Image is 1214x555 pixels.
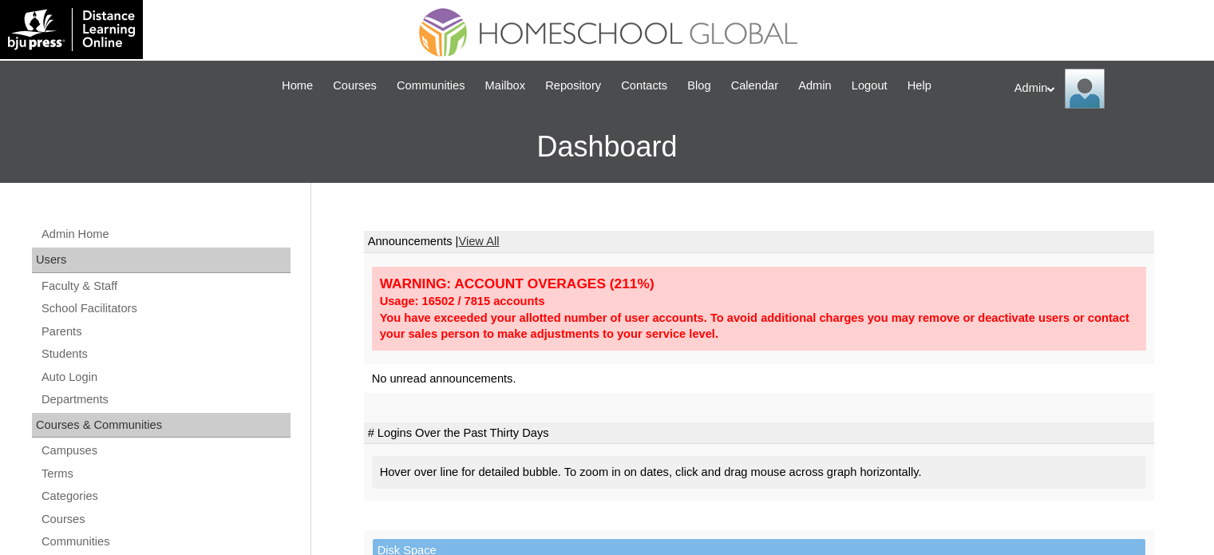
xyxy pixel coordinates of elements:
a: View All [458,235,499,248]
a: Blog [679,77,718,95]
a: Students [40,344,291,364]
a: Courses [325,77,385,95]
a: Home [274,77,321,95]
div: Courses & Communities [32,413,291,438]
a: Terms [40,464,291,484]
span: Logout [852,77,888,95]
a: Help [900,77,939,95]
td: Announcements | [364,231,1154,253]
td: No unread announcements. [364,364,1154,394]
a: Auto Login [40,367,291,387]
a: Courses [40,509,291,529]
div: You have exceeded your allotted number of user accounts. To avoid additional charges you may remo... [380,310,1138,343]
a: Communities [389,77,473,95]
strong: Usage: 16502 / 7815 accounts [380,295,545,307]
div: Users [32,248,291,273]
h3: Dashboard [8,111,1206,183]
span: Contacts [621,77,667,95]
span: Help [908,77,931,95]
img: logo-white.png [8,8,135,51]
a: Parents [40,322,291,342]
span: Admin [798,77,832,95]
a: Mailbox [477,77,534,95]
span: Mailbox [485,77,526,95]
a: Departments [40,390,291,410]
span: Courses [333,77,377,95]
a: School Facilitators [40,299,291,319]
a: Campuses [40,441,291,461]
span: Calendar [731,77,778,95]
a: Logout [844,77,896,95]
a: Repository [537,77,609,95]
span: Blog [687,77,710,95]
a: Calendar [723,77,786,95]
a: Admin [790,77,840,95]
div: Admin [1014,69,1198,109]
img: Admin Homeschool Global [1065,69,1105,109]
td: # Logins Over the Past Thirty Days [364,422,1154,445]
span: Home [282,77,313,95]
div: WARNING: ACCOUNT OVERAGES (211%) [380,275,1138,293]
span: Repository [545,77,601,95]
div: Hover over line for detailed bubble. To zoom in on dates, click and drag mouse across graph horiz... [372,456,1146,489]
a: Admin Home [40,224,291,244]
a: Faculty & Staff [40,276,291,296]
a: Communities [40,532,291,552]
span: Communities [397,77,465,95]
a: Contacts [613,77,675,95]
a: Categories [40,486,291,506]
